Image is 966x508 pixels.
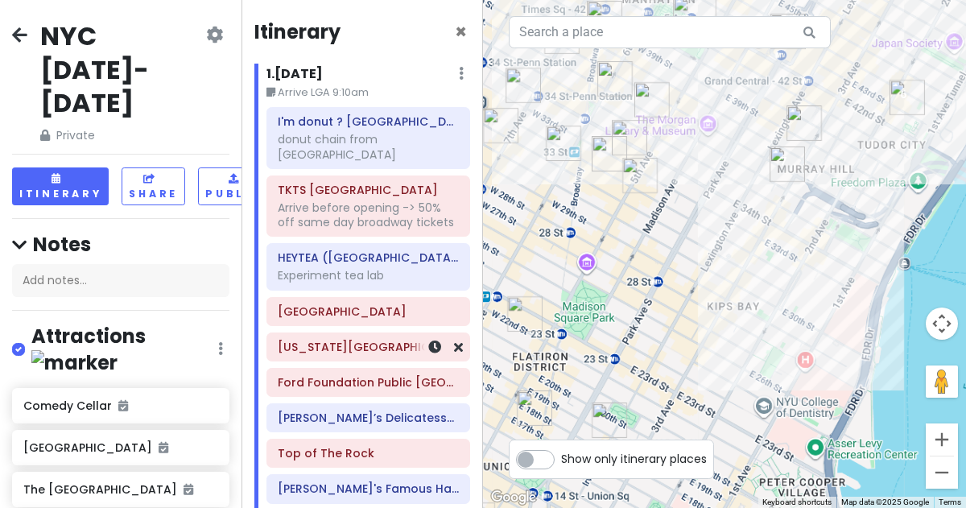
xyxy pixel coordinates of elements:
[926,366,958,398] button: Drag Pegman onto the map to open Street View
[266,85,470,101] small: Arrive LGA 9:10am
[278,304,459,319] h6: Grand Central Terminal
[841,498,929,506] span: Map data ©2025 Google
[278,411,459,425] h6: Sarge’s Delicatessen & Diner
[455,19,467,45] span: Close itinerary
[539,119,588,167] div: FIFTYLAN KOREATOWN
[591,55,639,103] div: Keens Steakhouse
[763,140,811,188] div: Sarge’s Delicatessen & Diner
[278,446,459,461] h6: Top of The Rock
[616,151,664,200] div: Sundaes Best
[510,384,559,432] div: Tompkins Square Bagels
[762,497,832,508] button: Keyboard shortcuts
[31,324,218,375] h4: Attractions
[23,399,217,413] h6: Comedy Cellar
[40,19,203,120] h2: NYC [DATE]-[DATE]
[487,487,540,508] a: Open this area in Google Maps (opens a new window)
[118,400,128,411] i: Added to itinerary
[477,101,525,150] div: PopUp Bagels
[40,126,203,144] span: Private
[278,375,459,390] h6: Ford Foundation Public Atrium Garden
[926,308,958,340] button: Map camera controls
[605,114,654,162] div: Empire State Building
[122,167,185,205] button: Share
[254,19,341,44] h4: Itinerary
[278,132,459,161] div: donut chain from [GEOGRAPHIC_DATA]
[499,61,547,109] div: LOS TACOS No.1
[278,114,459,129] h6: I'm donut ? times square
[454,338,463,357] a: Remove from day
[278,268,459,283] div: Experiment tea lab
[23,440,217,455] h6: [GEOGRAPHIC_DATA]
[12,264,229,298] div: Add notes...
[278,183,459,197] h6: TKTS Times Square
[780,99,828,147] div: KJUN
[278,250,459,265] h6: HEYTEA (Times Square)
[561,450,707,468] span: Show only itinerary places
[12,167,109,205] button: Itinerary
[266,66,323,83] h6: 1 . [DATE]
[585,396,634,444] div: Caffè Panna
[764,7,812,56] div: Grand Central Terminal
[12,232,229,257] h4: Notes
[278,200,459,229] div: Arrive before opening -> 50% off same day broadway tickets
[628,76,676,124] div: Yoon Haeundae Galbi
[883,73,931,122] div: Ford Foundation Public Atrium Garden
[198,167,278,205] button: Publish
[159,442,168,453] i: Added to itinerary
[501,290,549,338] div: COTE Korean Steakhouse
[509,16,831,48] input: Search a place
[23,482,217,497] h6: The [GEOGRAPHIC_DATA]
[926,423,958,456] button: Zoom in
[428,338,441,357] a: Set a time
[487,487,540,508] img: Google
[184,484,193,495] i: Added to itinerary
[538,12,586,60] div: 7th Street Burger
[939,498,961,506] a: Terms
[585,130,634,178] div: New Wonjo
[31,350,118,375] img: marker
[926,456,958,489] button: Zoom out
[455,23,467,42] button: Close
[278,481,459,496] h6: Adel's Famous Halal Food
[278,340,459,354] h6: New York Public Library - Stephen A. Schwarzman Building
